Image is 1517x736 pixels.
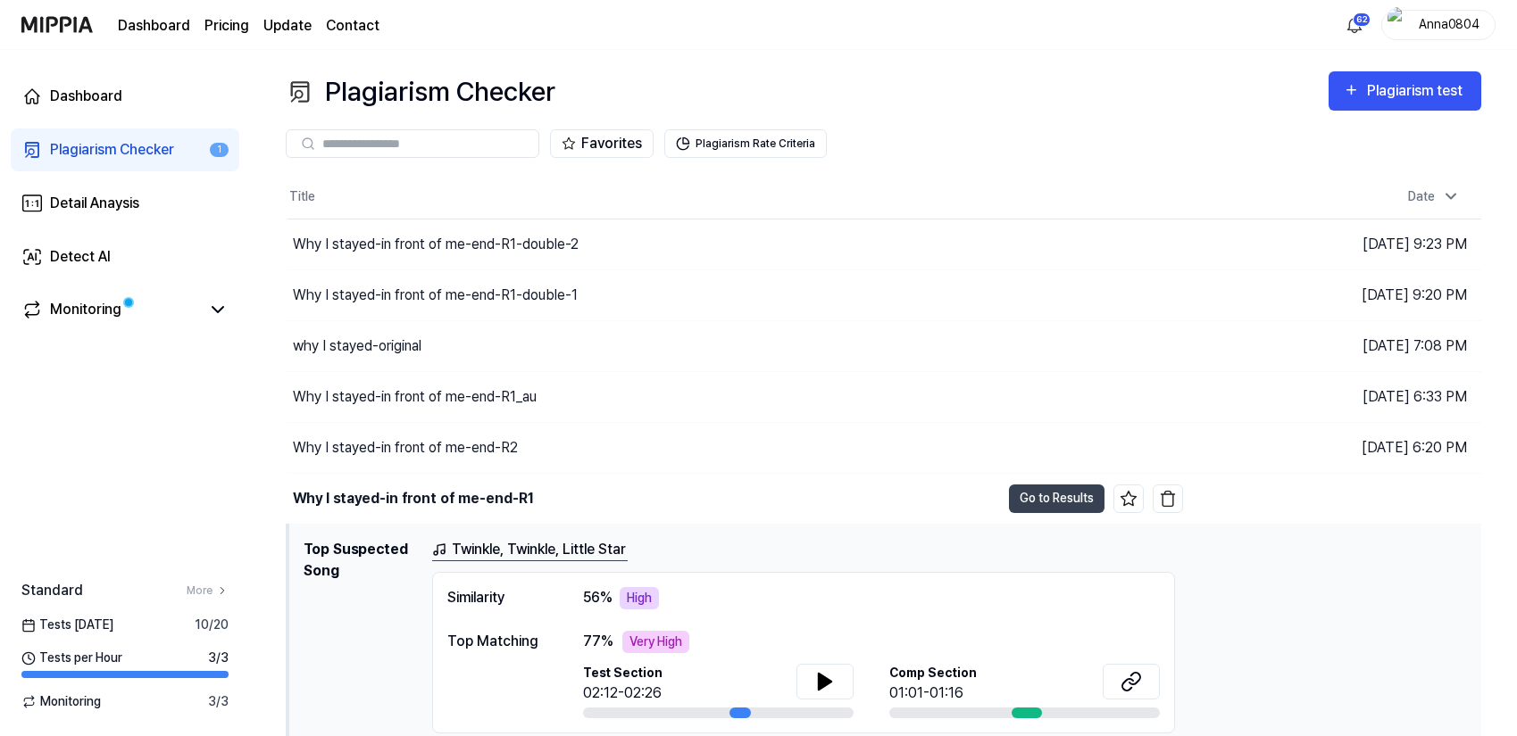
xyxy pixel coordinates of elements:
div: Why I stayed-in front of me-end-R1_au [293,386,537,408]
td: [DATE] 9:20 PM [1183,269,1481,320]
button: Go to Results [1009,484,1104,513]
a: Monitoring [21,299,200,320]
div: Plagiarism test [1367,79,1467,103]
a: Dashboard [11,75,239,118]
span: Comp Section [889,664,977,682]
span: 3 / 3 [208,649,229,667]
div: Plagiarism Checker [50,139,174,161]
td: [DATE] 6:00 PM [1183,473,1481,524]
a: Dashboard [118,15,190,37]
div: Similarity [447,587,547,609]
div: Why I stayed-in front of me-end-R1-double-1 [293,285,578,306]
button: Favorites [550,129,654,158]
button: Plagiarism test [1329,71,1481,111]
span: 3 / 3 [208,692,229,711]
div: Top Matching [447,631,547,652]
a: Detail Anaysis [11,182,239,225]
th: Title [288,176,1183,219]
div: Date [1401,182,1467,211]
button: profileAnna0804 [1381,10,1496,40]
div: Anna0804 [1414,14,1484,34]
div: Why I stayed-in front of me-end-R1 [293,488,534,509]
img: delete [1159,490,1177,508]
div: Very High [622,631,689,653]
img: profile [1388,7,1409,43]
div: Monitoring [50,299,121,320]
div: 1 [210,143,229,158]
a: Update [263,15,312,37]
div: Why I stayed-in front of me-end-R1-double-2 [293,234,579,255]
div: why I stayed-original [293,335,421,357]
span: 77 % [583,631,613,652]
span: 10 / 20 [195,616,229,634]
div: Dashboard [50,86,122,107]
span: Monitoring [21,692,101,711]
span: Tests per Hour [21,649,122,667]
div: Plagiarism Checker [286,71,555,112]
a: Twinkle, Twinkle, Little Star [432,539,628,561]
div: 01:01-01:16 [889,682,977,704]
span: Test Section [583,664,663,682]
span: Tests [DATE] [21,616,113,634]
div: 02:12-02:26 [583,682,663,704]
div: Why I stayed-in front of me-end-R2 [293,437,518,459]
div: Detect AI [50,246,111,268]
button: Pricing [204,15,249,37]
a: Plagiarism Checker1 [11,128,239,171]
td: [DATE] 6:20 PM [1183,422,1481,473]
td: [DATE] 7:08 PM [1183,320,1481,371]
a: More [187,583,229,599]
div: Detail Anaysis [50,193,139,214]
span: 56 % [583,587,613,608]
a: Contact [326,15,379,37]
button: Plagiarism Rate Criteria [664,129,827,158]
img: 알림 [1344,14,1365,36]
td: [DATE] 9:23 PM [1183,219,1481,269]
div: High [620,587,659,609]
span: Standard [21,580,83,601]
div: 62 [1353,12,1371,27]
button: 알림62 [1340,11,1369,39]
a: Detect AI [11,236,239,278]
td: [DATE] 6:33 PM [1183,371,1481,422]
h1: Top Suspected Song [304,539,418,733]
